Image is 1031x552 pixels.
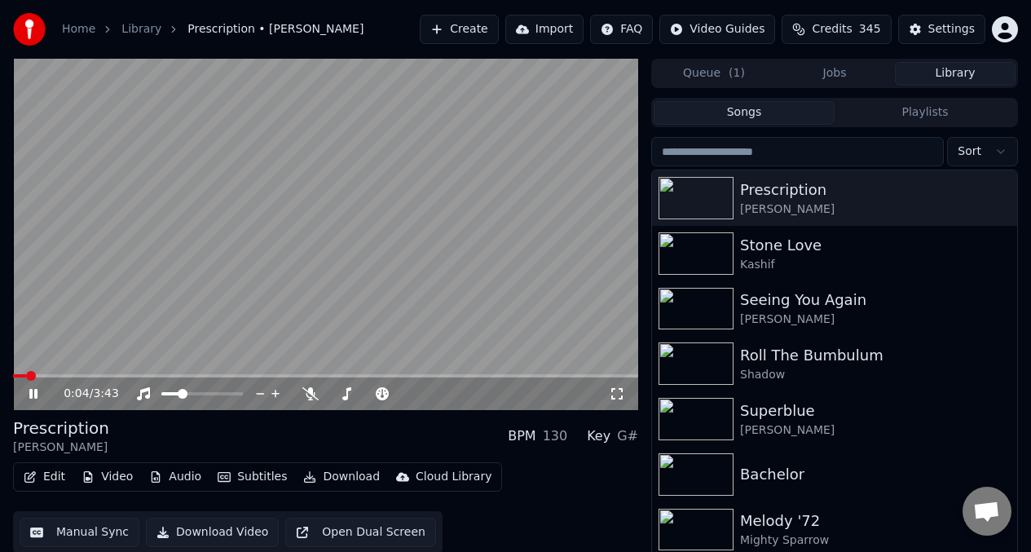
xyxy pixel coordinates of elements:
[740,344,1011,367] div: Roll The Bumbulum
[859,21,881,38] span: 345
[587,426,610,446] div: Key
[740,532,1011,549] div: Mighty Sparrow
[740,311,1011,328] div: [PERSON_NAME]
[420,15,499,44] button: Create
[508,426,535,446] div: BPM
[297,466,386,488] button: Download
[617,426,638,446] div: G#
[740,179,1011,201] div: Prescription
[659,15,775,44] button: Video Guides
[590,15,653,44] button: FAQ
[654,101,835,125] button: Songs
[62,21,95,38] a: Home
[740,422,1011,439] div: [PERSON_NAME]
[812,21,852,38] span: Credits
[211,466,293,488] button: Subtitles
[505,15,584,44] button: Import
[740,257,1011,273] div: Kashif
[121,21,161,38] a: Library
[740,400,1011,422] div: Superblue
[958,144,981,160] span: Sort
[740,289,1011,311] div: Seeing You Again
[928,21,975,38] div: Settings
[62,21,363,38] nav: breadcrumb
[740,234,1011,257] div: Stone Love
[64,386,103,402] div: /
[740,367,1011,383] div: Shadow
[898,15,985,44] button: Settings
[20,518,139,547] button: Manual Sync
[187,21,363,38] span: Prescription • [PERSON_NAME]
[782,15,891,44] button: Credits345
[835,101,1016,125] button: Playlists
[416,469,491,485] div: Cloud Library
[543,426,568,446] div: 130
[146,518,279,547] button: Download Video
[93,386,118,402] span: 3:43
[963,487,1011,536] a: Open chat
[13,439,109,456] div: [PERSON_NAME]
[285,518,436,547] button: Open Dual Screen
[774,62,895,86] button: Jobs
[75,466,139,488] button: Video
[740,510,1011,532] div: Melody '72
[17,466,72,488] button: Edit
[13,13,46,46] img: youka
[729,65,745,82] span: ( 1 )
[654,62,774,86] button: Queue
[895,62,1016,86] button: Library
[740,463,1011,486] div: Bachelor
[13,417,109,439] div: Prescription
[740,201,1011,218] div: [PERSON_NAME]
[143,466,208,488] button: Audio
[64,386,89,402] span: 0:04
